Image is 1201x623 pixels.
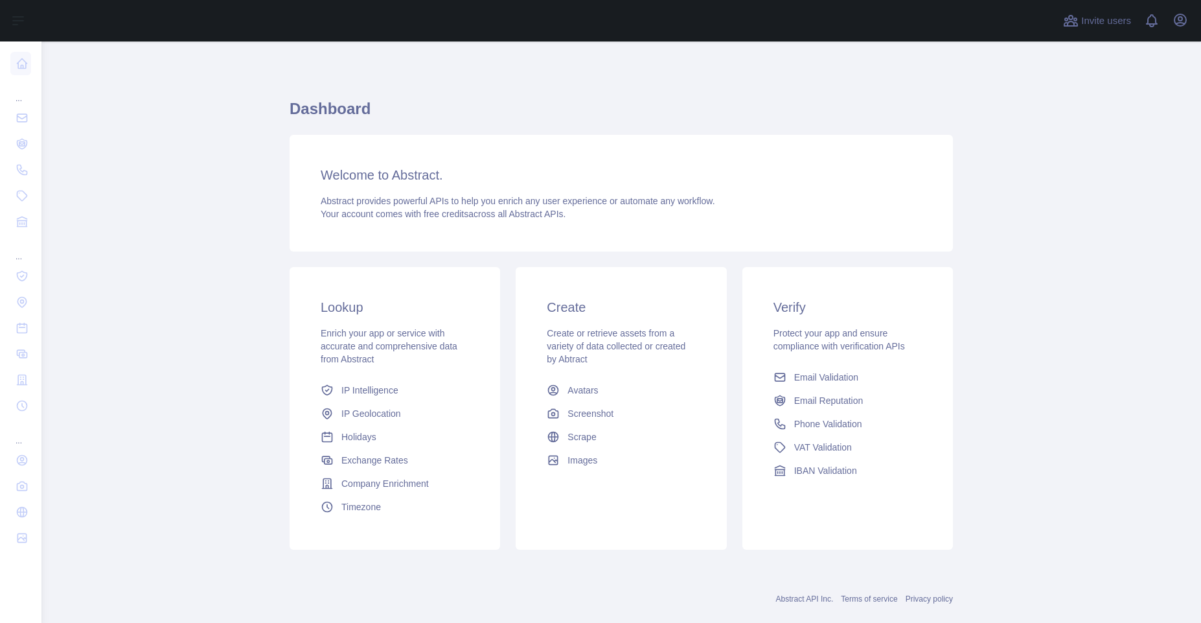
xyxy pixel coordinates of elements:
a: Avatars [542,379,700,402]
span: Images [567,454,597,467]
span: Timezone [341,500,381,513]
a: Images [542,449,700,472]
span: Screenshot [567,407,613,420]
span: Exchange Rates [341,454,408,467]
a: Email Validation [768,366,927,389]
h3: Lookup [321,298,469,316]
a: Email Reputation [768,389,927,412]
span: IBAN Validation [794,464,857,477]
a: Abstract API Inc. [776,594,834,604]
span: Email Validation [794,371,858,384]
span: Enrich your app or service with accurate and comprehensive data from Abstract [321,328,457,364]
div: ... [10,78,31,104]
h3: Welcome to Abstract. [321,166,922,184]
span: Phone Validation [794,417,862,430]
span: IP Intelligence [341,384,398,397]
a: Terms of service [841,594,897,604]
span: Invite users [1081,14,1131,29]
a: Scrape [542,425,700,449]
span: Protect your app and ensure compliance with verification APIs [773,328,905,351]
span: VAT Validation [794,441,852,454]
span: Create or retrieve assets from a variety of data collected or created by Abtract [547,328,685,364]
a: Exchange Rates [315,449,474,472]
a: Holidays [315,425,474,449]
h3: Verify [773,298,922,316]
a: IP Intelligence [315,379,474,402]
div: ... [10,236,31,262]
span: IP Geolocation [341,407,401,420]
span: Avatars [567,384,598,397]
span: Abstract provides powerful APIs to help you enrich any user experience or automate any workflow. [321,196,715,206]
a: VAT Validation [768,436,927,459]
a: Screenshot [542,402,700,425]
a: Privacy policy [906,594,953,604]
a: Phone Validation [768,412,927,436]
h3: Create [547,298,695,316]
a: IP Geolocation [315,402,474,425]
button: Invite users [1060,10,1134,31]
span: Your account comes with across all Abstract APIs. [321,209,566,219]
a: IBAN Validation [768,459,927,482]
span: free credits [424,209,468,219]
a: Timezone [315,495,474,519]
span: Email Reputation [794,394,864,407]
span: Holidays [341,430,376,443]
span: Company Enrichment [341,477,429,490]
a: Company Enrichment [315,472,474,495]
span: Scrape [567,430,596,443]
h1: Dashboard [290,99,953,130]
div: ... [10,420,31,446]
